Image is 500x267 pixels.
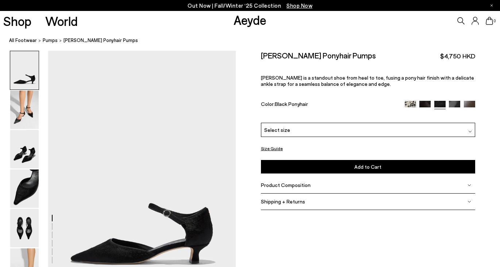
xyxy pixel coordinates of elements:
[64,37,138,44] span: [PERSON_NAME] Ponyhair Pumps
[261,160,475,173] button: Add to Cart
[354,164,381,170] span: Add to Cart
[468,183,471,187] img: svg%3E
[9,37,37,44] a: All Footwear
[261,75,475,87] p: [PERSON_NAME] is a standout shoe from heel to toe, fusing a pony hair finish with a delicate ankl...
[468,130,472,133] img: svg%3E
[10,169,39,208] img: Tillie Ponyhair Pumps - Image 4
[275,101,308,107] span: Black Ponyhair
[43,37,58,43] span: pumps
[261,182,311,188] span: Product Composition
[286,2,312,9] span: Navigate to /collections/new-in
[188,1,312,10] p: Out Now | Fall/Winter ‘25 Collection
[493,19,497,23] span: 0
[45,15,78,27] a: World
[261,198,305,205] span: Shipping + Returns
[264,126,290,134] span: Select size
[43,37,58,44] a: pumps
[261,51,376,60] h2: [PERSON_NAME] Ponyhair Pumps
[234,12,266,27] a: Aeyde
[440,52,475,61] span: $4,750 HKD
[486,17,493,25] a: 0
[10,130,39,168] img: Tillie Ponyhair Pumps - Image 3
[261,144,283,153] button: Size Guide
[10,209,39,247] img: Tillie Ponyhair Pumps - Image 5
[3,15,31,27] a: Shop
[10,91,39,129] img: Tillie Ponyhair Pumps - Image 2
[10,51,39,89] img: Tillie Ponyhair Pumps - Image 1
[9,31,500,51] nav: breadcrumb
[261,101,398,109] div: Color:
[468,200,471,203] img: svg%3E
